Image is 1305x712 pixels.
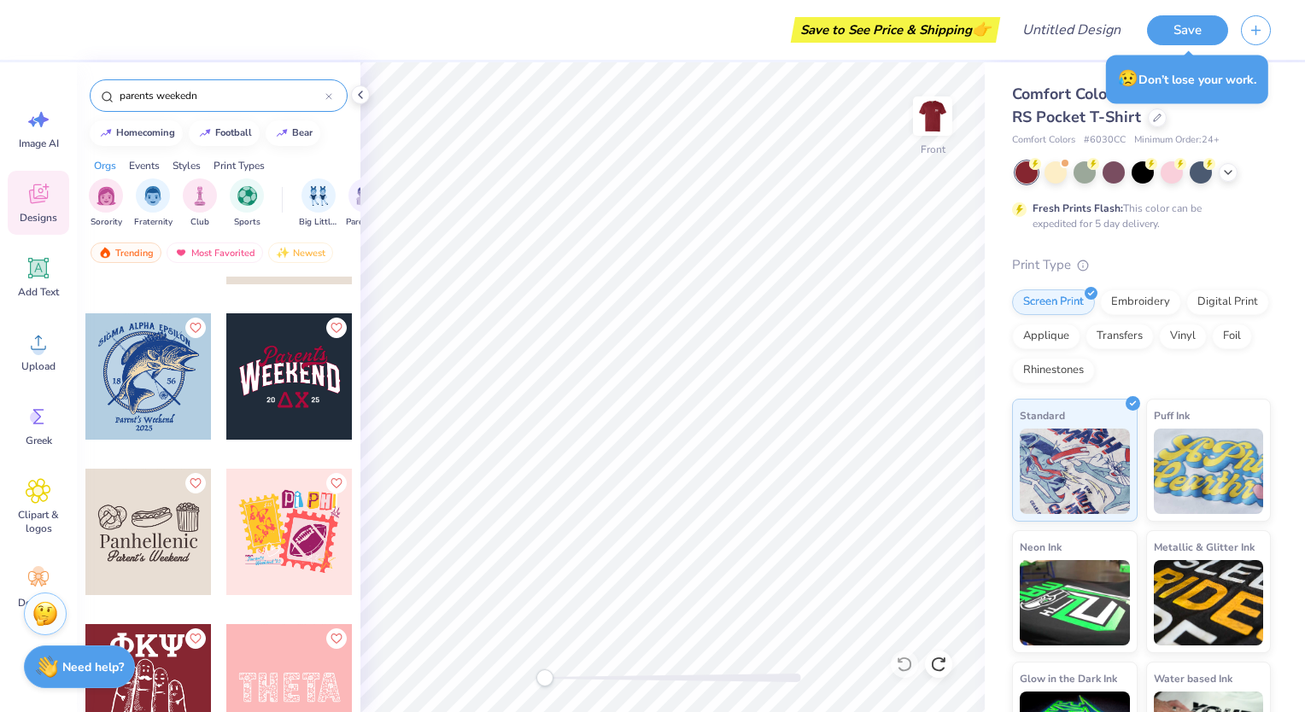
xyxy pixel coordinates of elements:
button: Like [185,318,206,338]
div: This color can be expedited for 5 day delivery. [1033,201,1243,231]
div: Print Type [1012,255,1271,275]
span: Metallic & Glitter Ink [1154,538,1255,556]
div: football [215,128,252,137]
div: Transfers [1086,324,1154,349]
div: Save to See Price & Shipping [795,17,996,43]
button: Save [1147,15,1228,45]
span: 👉 [972,19,991,39]
span: Greek [26,434,52,447]
div: Embroidery [1100,289,1181,315]
img: Front [916,99,950,133]
div: bear [292,128,313,137]
button: filter button [230,178,264,229]
span: 😥 [1118,67,1138,90]
button: bear [266,120,320,146]
div: Rhinestones [1012,358,1095,383]
span: Big Little Reveal [299,216,338,229]
button: Like [326,628,347,649]
span: Glow in the Dark Ink [1020,669,1117,687]
span: Image AI [19,137,59,150]
img: trend_line.gif [275,128,289,138]
span: Add Text [18,285,59,299]
span: # 6030CC [1084,133,1126,148]
div: Vinyl [1159,324,1207,349]
span: Decorate [18,596,59,610]
span: Puff Ink [1154,406,1190,424]
div: Foil [1212,324,1252,349]
div: filter for Sorority [89,178,123,229]
button: filter button [299,178,338,229]
span: Neon Ink [1020,538,1062,556]
span: Designs [20,211,57,225]
button: Like [185,628,206,649]
input: Untitled Design [1009,13,1134,47]
span: Water based Ink [1154,669,1232,687]
div: Most Favorited [167,242,263,263]
img: Sports Image [237,186,257,206]
div: Orgs [94,158,116,173]
button: Like [326,318,347,338]
span: Sports [234,216,260,229]
button: filter button [134,178,173,229]
img: trending.gif [98,247,112,259]
button: homecoming [90,120,183,146]
button: Like [185,473,206,493]
span: Club [190,216,209,229]
div: homecoming [116,128,175,137]
span: Upload [21,359,56,373]
img: most_fav.gif [174,247,188,259]
img: Puff Ink [1154,429,1264,514]
span: Standard [1020,406,1065,424]
div: Applique [1012,324,1080,349]
img: Sorority Image [97,186,116,206]
div: Newest [268,242,333,263]
img: Parent's Weekend Image [356,186,376,206]
div: Styles [173,158,201,173]
div: filter for Fraternity [134,178,173,229]
img: newest.gif [276,247,290,259]
span: Minimum Order: 24 + [1134,133,1220,148]
img: Fraternity Image [143,186,162,206]
div: Don’t lose your work. [1106,55,1268,103]
div: filter for Big Little Reveal [299,178,338,229]
img: trend_line.gif [99,128,113,138]
span: Comfort Colors [1012,133,1075,148]
div: Front [921,142,945,157]
button: filter button [89,178,123,229]
img: Club Image [190,186,209,206]
img: Metallic & Glitter Ink [1154,560,1264,645]
div: Screen Print [1012,289,1095,315]
div: Digital Print [1186,289,1269,315]
div: Print Types [214,158,265,173]
strong: Fresh Prints Flash: [1033,201,1123,215]
div: Events [129,158,160,173]
span: Sorority [91,216,122,229]
button: Like [326,473,347,493]
div: Accessibility label [536,669,553,686]
img: Big Little Reveal Image [309,186,328,206]
div: Trending [91,242,161,263]
div: filter for Club [183,178,217,229]
img: Standard [1020,429,1130,514]
span: Comfort Colors Adult Heavyweight RS Pocket T-Shirt [1012,84,1266,127]
strong: Need help? [62,659,124,675]
div: filter for Parent's Weekend [346,178,385,229]
span: Clipart & logos [10,508,67,535]
button: filter button [346,178,385,229]
div: filter for Sports [230,178,264,229]
button: filter button [183,178,217,229]
span: Fraternity [134,216,173,229]
img: trend_line.gif [198,128,212,138]
img: Neon Ink [1020,560,1130,645]
span: Parent's Weekend [346,216,385,229]
button: football [189,120,260,146]
input: Try "Alpha" [118,87,325,104]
